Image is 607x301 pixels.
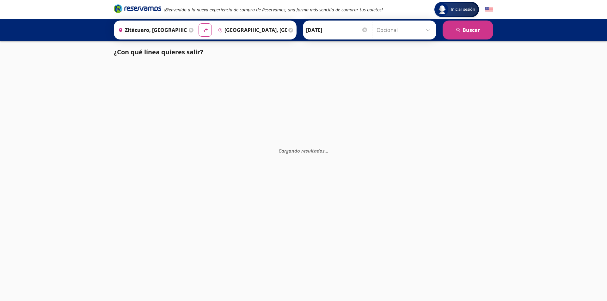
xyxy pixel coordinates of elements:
input: Opcional [377,22,433,38]
button: English [485,6,493,14]
em: Cargando resultados [279,147,328,154]
input: Elegir Fecha [306,22,368,38]
input: Buscar Destino [215,22,287,38]
span: . [327,147,328,154]
em: ¡Bienvenido a la nueva experiencia de compra de Reservamos, una forma más sencilla de comprar tus... [164,7,383,13]
span: Iniciar sesión [448,6,478,13]
a: Brand Logo [114,4,161,15]
input: Buscar Origen [116,22,187,38]
p: ¿Con qué línea quieres salir? [114,47,203,57]
button: Buscar [443,21,493,39]
i: Brand Logo [114,4,161,13]
span: . [325,147,326,154]
span: . [326,147,327,154]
